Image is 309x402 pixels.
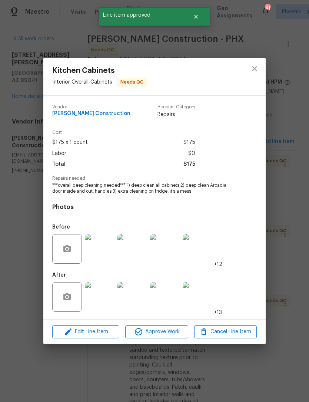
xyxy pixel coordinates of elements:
span: Line item approved [99,7,184,23]
button: Approve Work [125,325,188,338]
span: +12 [214,261,222,268]
span: +13 [214,309,222,316]
span: $175 x 1 count [52,137,88,148]
span: Account Category [157,105,195,109]
span: $175 [183,137,195,148]
button: Cancel Line Item [194,325,257,338]
h5: After [52,273,66,278]
div: 41 [265,4,270,12]
span: [PERSON_NAME] Construction [52,111,130,116]
span: $0 [188,148,195,159]
span: Needs QC [117,78,146,86]
span: ***overall deep cleaning needed*** 1) deep clean all cabinets 2) deep clean Arcadia door inside a... [52,182,236,195]
span: Vendor [52,105,130,109]
button: Close [184,9,208,24]
h4: Photos [52,203,257,211]
span: Total [52,159,66,170]
h5: Before [52,224,70,230]
button: Edit Line Item [52,325,119,338]
span: Repairs needed [52,176,257,181]
span: Cost [52,130,195,135]
span: Cancel Line Item [196,327,255,337]
button: close [246,60,263,78]
span: Repairs [157,111,195,118]
span: Approve Work [127,327,186,337]
span: $175 [183,159,195,170]
span: Kitchen Cabinets [52,67,147,75]
span: Edit Line Item [54,327,117,337]
span: Interior Overall - Cabinets [52,80,112,85]
span: Labor [52,148,66,159]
